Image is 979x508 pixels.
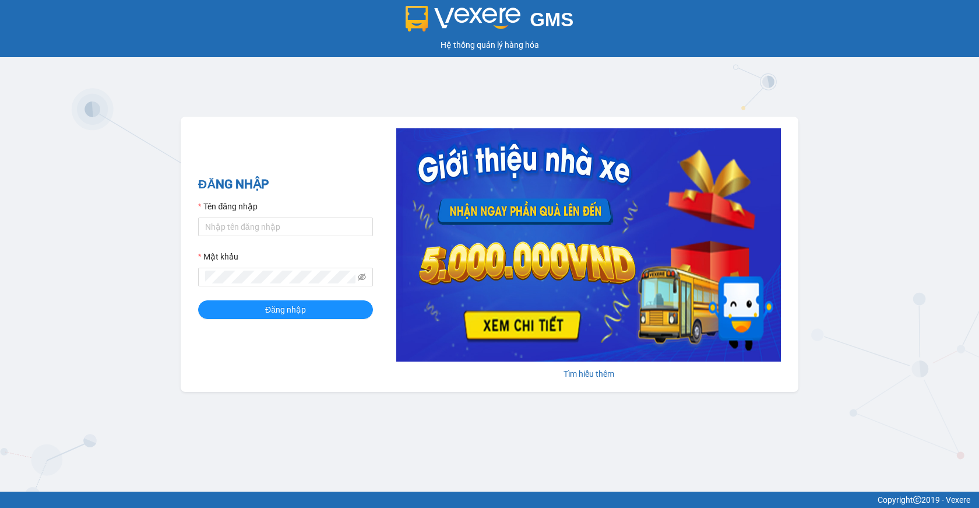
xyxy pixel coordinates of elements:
[198,250,238,263] label: Mật khẩu
[205,271,355,283] input: Mật khẩu
[198,300,373,319] button: Đăng nhập
[530,9,573,30] span: GMS
[198,175,373,194] h2: ĐĂNG NHẬP
[9,493,970,506] div: Copyright 2019 - Vexere
[406,6,521,31] img: logo 2
[3,38,976,51] div: Hệ thống quản lý hàng hóa
[396,367,781,380] div: Tìm hiểu thêm
[198,218,373,236] input: Tên đăng nhập
[198,200,258,213] label: Tên đăng nhập
[396,128,781,362] img: banner-0
[358,273,366,281] span: eye-invisible
[265,303,306,316] span: Đăng nhập
[406,17,574,27] a: GMS
[913,496,921,504] span: copyright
